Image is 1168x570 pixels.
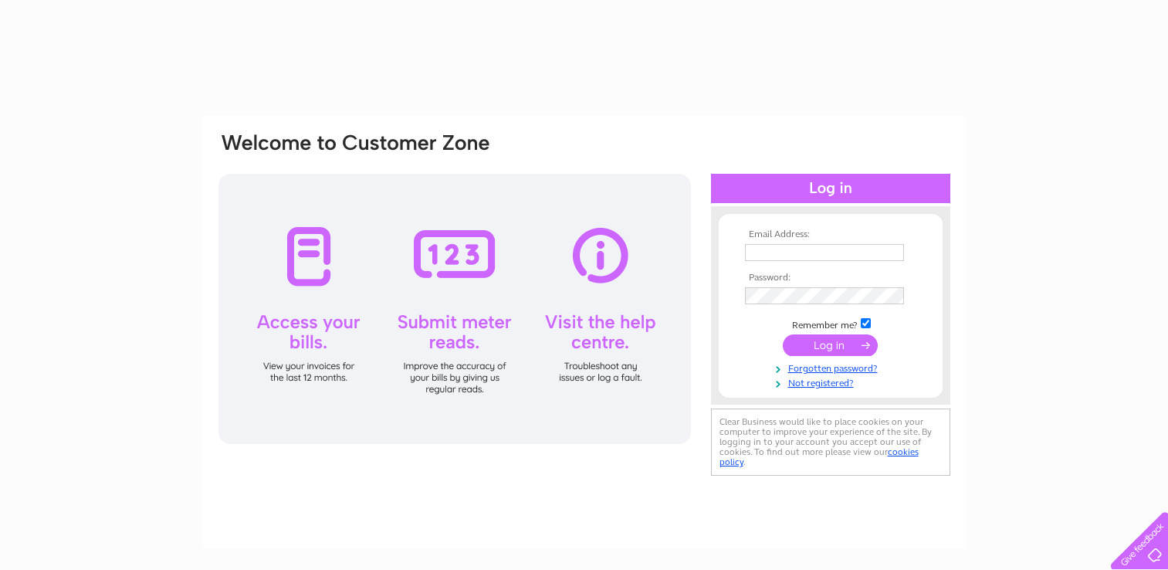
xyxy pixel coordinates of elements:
div: Clear Business would like to place cookies on your computer to improve your experience of the sit... [711,409,950,476]
th: Email Address: [741,229,920,240]
a: Not registered? [745,375,920,389]
input: Submit [783,334,878,356]
a: cookies policy [719,446,919,467]
a: Forgotten password? [745,360,920,375]
th: Password: [741,273,920,283]
td: Remember me? [741,316,920,331]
